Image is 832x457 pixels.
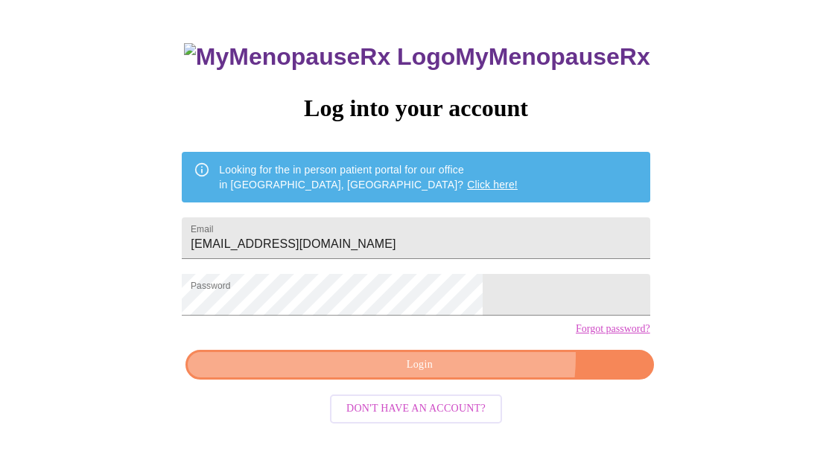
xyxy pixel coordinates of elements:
[576,323,650,335] a: Forgot password?
[182,95,650,122] h3: Log into your account
[330,394,502,424] button: Don't have an account?
[203,356,636,374] span: Login
[346,400,486,418] span: Don't have an account?
[326,401,506,414] a: Don't have an account?
[467,179,518,191] a: Click here!
[185,350,653,380] button: Login
[219,156,518,198] div: Looking for the in person patient portal for our office in [GEOGRAPHIC_DATA], [GEOGRAPHIC_DATA]?
[184,43,650,71] h3: MyMenopauseRx
[184,43,455,71] img: MyMenopauseRx Logo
